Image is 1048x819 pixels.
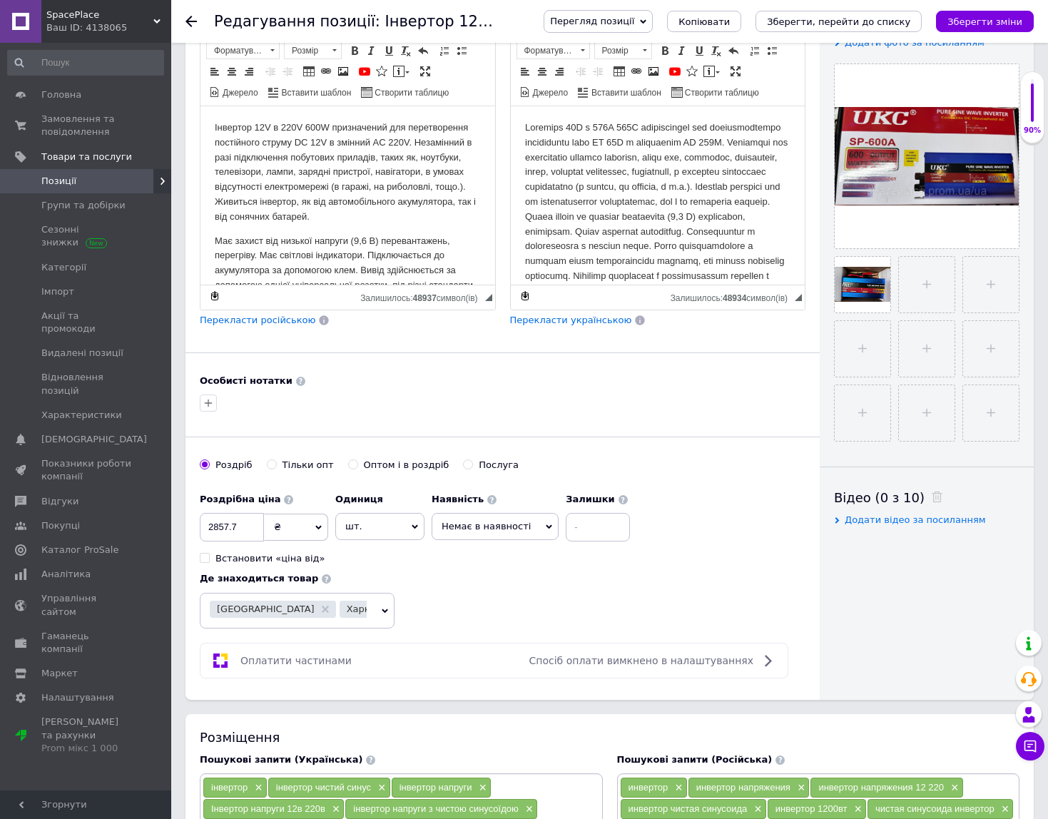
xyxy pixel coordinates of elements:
[947,782,959,794] span: ×
[276,782,371,793] span: інвертор чистий синус
[590,63,606,79] a: Збільшити відступ
[41,716,132,755] span: [PERSON_NAME] та рахунки
[818,782,944,793] span: инвертор напряжения 12 220
[41,88,81,101] span: Головна
[551,63,567,79] a: По правому краю
[550,16,634,26] span: Перегляд позиції
[224,63,240,79] a: По центру
[41,544,118,556] span: Каталог ProSale
[207,84,260,100] a: Джерело
[41,371,132,397] span: Відновлення позицій
[415,43,431,58] a: Повернути (Ctrl+Z)
[41,409,122,422] span: Характеристики
[301,63,317,79] a: Таблиця
[678,16,730,27] span: Копіювати
[629,63,644,79] a: Вставити/Редагувати посилання (Ctrl+L)
[875,803,994,814] span: чистая синусоида инвертор
[646,63,661,79] a: Зображення
[511,106,805,285] iframe: Редактор, F2BDF115-09BF-4868-8DFC-C28F9DDF09F5
[667,11,741,32] button: Копіювати
[266,84,354,100] a: Вставити шаблон
[845,37,985,48] span: Додати фото за посиланням
[335,494,383,504] b: Одиниця
[531,87,569,99] span: Джерело
[240,655,352,666] span: Оплатити частинами
[41,691,114,704] span: Налаштування
[200,106,495,285] iframe: Редактор, 12042452-B58C-4A85-B082-D752ED52A7A0
[412,293,436,303] span: 48937
[442,521,531,531] span: Немає в наявності
[683,87,759,99] span: Створити таблицю
[41,285,74,298] span: Імпорт
[274,522,281,532] span: ₴
[14,14,280,322] body: Редактор, F2BDF115-09BF-4868-8DFC-C28F9DDF09F5
[41,519,80,532] span: Покупці
[576,84,663,100] a: Вставити шаблон
[41,310,132,335] span: Акції та промокоди
[283,459,334,472] div: Тільки опт
[674,43,690,58] a: Курсив (Ctrl+I)
[41,457,132,483] span: Показники роботи компанії
[284,42,342,59] a: Розмір
[215,459,253,472] div: Роздріб
[479,459,519,472] div: Послуга
[764,43,780,58] a: Вставити/видалити маркований список
[573,63,589,79] a: Зменшити відступ
[14,128,280,202] p: Має захист від низької напруги (9,6 В) перевантажень, перегріву. Має світлові індикатори. Підключ...
[629,782,668,793] span: инвертор
[517,84,571,100] a: Джерело
[285,43,327,58] span: Розмір
[347,604,378,614] span: Харків
[517,42,590,59] a: Форматування
[46,21,171,34] div: Ваш ID: 4138065
[747,43,763,58] a: Вставити/видалити нумерований список
[220,87,258,99] span: Джерело
[691,43,707,58] a: Підкреслений (Ctrl+U)
[335,513,424,540] span: шт.
[834,490,925,505] span: Відео (0 з 10)
[522,803,534,815] span: ×
[14,14,280,118] p: Інвертор 12V в 220V 600W призначений для перетворення постійного струму DC 12V в змінний AC 220V....
[200,573,318,584] b: Де знаходиться товар
[726,43,741,58] a: Повернути (Ctrl+Z)
[214,13,819,30] h1: Редагування позиції: Інвертор 12V в 220V UKC 600W/1200W чиста синусоїда
[671,782,683,794] span: ×
[207,288,223,304] a: Зробити резервну копію зараз
[207,43,265,58] span: Форматування
[364,459,449,472] div: Оптом і в роздріб
[398,43,414,58] a: Видалити форматування
[200,513,264,541] input: 0
[359,84,451,100] a: Створити таблицю
[374,63,390,79] a: Вставити іконку
[684,63,700,79] a: Вставити іконку
[669,84,761,100] a: Створити таблицю
[280,87,352,99] span: Вставити шаблон
[207,63,223,79] a: По лівому краю
[728,63,743,79] a: Максимізувати
[400,782,472,793] span: інвертор напруги
[381,43,397,58] a: Підкреслений (Ctrl+U)
[372,87,449,99] span: Створити таблицю
[41,630,132,656] span: Гаманець компанії
[41,223,132,249] span: Сезонні знижки
[41,175,76,188] span: Позиції
[318,63,334,79] a: Вставити/Редагувати посилання (Ctrl+L)
[595,43,638,58] span: Розмір
[594,42,652,59] a: Розмір
[41,199,126,212] span: Групи та добірки
[41,667,78,680] span: Маркет
[611,63,627,79] a: Таблиця
[432,494,484,504] b: Наявність
[767,16,910,27] i: Зберегти, перейти до списку
[775,803,848,814] span: инвертор 1200вт
[200,315,315,325] span: Перекласти російською
[41,261,86,274] span: Категорії
[794,782,805,794] span: ×
[41,495,78,508] span: Відгуки
[947,16,1022,27] i: Зберегти зміни
[667,63,683,79] a: Додати відео з YouTube
[200,728,1019,746] div: Розміщення
[998,803,1009,815] span: ×
[476,782,487,794] span: ×
[215,552,325,565] div: Встановити «ціна від»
